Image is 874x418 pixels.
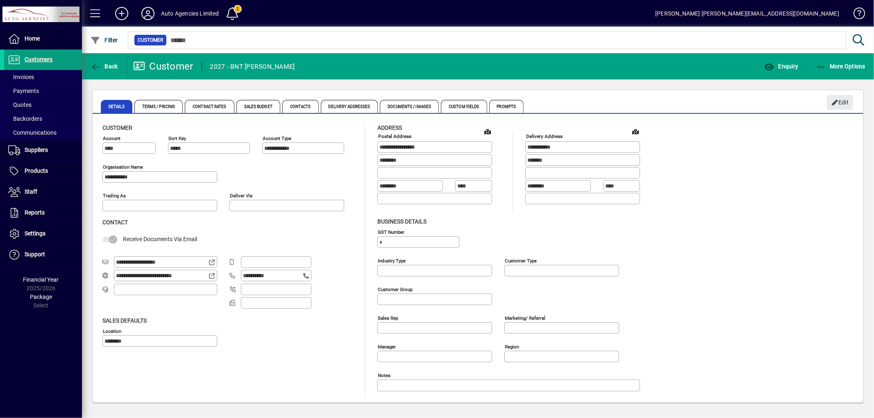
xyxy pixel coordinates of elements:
button: Enquiry [762,59,800,74]
app-page-header-button: Back [82,59,127,74]
span: Settings [25,230,45,237]
span: Details [101,100,132,113]
a: Quotes [4,98,82,112]
button: More Options [814,59,868,74]
span: Contact [102,219,128,226]
a: Products [4,161,82,181]
a: Invoices [4,70,82,84]
span: Products [25,167,48,174]
div: 2027 - BNT [PERSON_NAME] [210,60,295,73]
span: Terms / Pricing [134,100,183,113]
span: Customer [138,36,163,44]
span: Home [25,35,40,42]
a: Home [4,29,82,49]
a: View on map [481,125,494,138]
a: Staff [4,182,82,202]
span: Custom Fields [441,100,487,113]
span: Documents / Images [380,100,439,113]
a: Payments [4,84,82,98]
mat-label: Account [103,136,120,141]
span: Contacts [282,100,319,113]
mat-label: Manager [378,343,396,349]
span: Communications [8,129,57,136]
mat-label: Account Type [263,136,291,141]
div: [PERSON_NAME] [PERSON_NAME][EMAIL_ADDRESS][DOMAIN_NAME] [655,7,839,20]
span: Sales Budget [236,100,280,113]
mat-label: Marketing/ Referral [505,315,545,321]
span: Sales defaults [102,317,147,324]
button: Profile [135,6,161,21]
mat-label: Notes [378,372,390,378]
span: Customer [102,124,132,131]
span: Delivery Addresses [321,100,378,113]
span: Back [91,63,118,70]
mat-label: Organisation name [103,164,143,170]
mat-label: Customer group [378,286,413,292]
span: Reports [25,209,45,216]
div: Auto Agencies Limited [161,7,219,20]
span: Contract Rates [185,100,234,113]
button: Filter [89,33,120,47]
mat-label: Trading as [103,193,126,199]
div: Customer [133,60,193,73]
span: Edit [831,96,849,109]
mat-label: Deliver via [230,193,252,199]
mat-label: Sales rep [378,315,398,321]
span: Financial Year [23,276,59,283]
a: Backorders [4,112,82,126]
button: Edit [827,95,853,110]
a: View on map [629,125,642,138]
span: Prompts [489,100,524,113]
span: Suppliers [25,147,48,153]
span: Customers [25,56,52,63]
a: Communications [4,126,82,140]
span: Backorders [8,115,42,122]
span: More Options [816,63,866,70]
button: Back [89,59,120,74]
mat-label: Sort key [168,136,186,141]
span: Staff [25,188,37,195]
mat-label: Location [103,328,121,334]
span: Filter [91,37,118,43]
a: Knowledge Base [847,2,864,28]
mat-label: Region [505,343,519,349]
mat-label: Customer type [505,258,537,263]
span: Package [30,294,52,300]
a: Settings [4,224,82,244]
span: Business details [377,218,427,225]
span: Payments [8,88,39,94]
span: Invoices [8,74,34,80]
span: Receive Documents Via Email [123,236,197,242]
a: Suppliers [4,140,82,160]
span: Enquiry [764,63,798,70]
mat-label: GST Number [378,229,404,235]
a: Reports [4,203,82,223]
button: Add [109,6,135,21]
a: Support [4,244,82,265]
span: Quotes [8,102,32,108]
span: Address [377,124,402,131]
span: Support [25,251,45,258]
mat-label: Industry type [378,258,406,263]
